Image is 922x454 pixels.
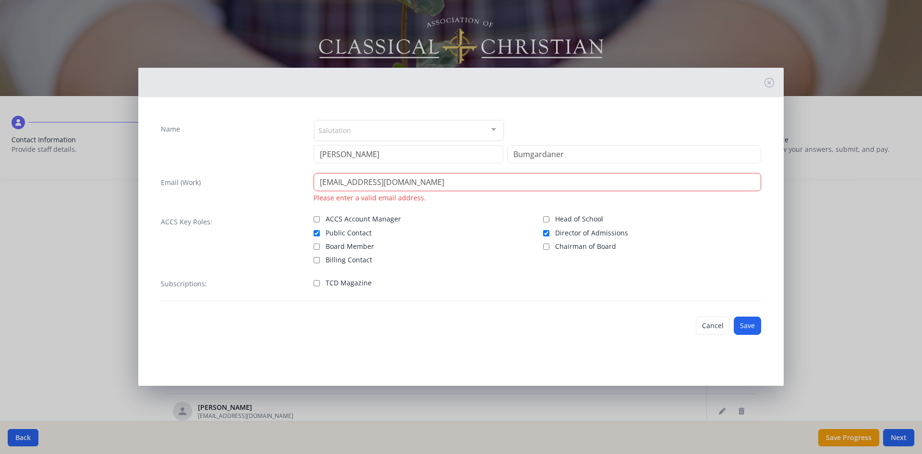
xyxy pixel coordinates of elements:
[314,173,762,191] input: contact@site.com
[555,242,616,251] span: Chairman of Board
[326,255,372,265] span: Billing Contact
[507,145,761,163] input: Last Name
[161,124,180,134] label: Name
[734,317,761,335] button: Save
[543,216,549,222] input: Head of School
[314,145,503,163] input: First Name
[314,216,320,222] input: ACCS Account Manager
[696,317,730,335] button: Cancel
[326,228,372,238] span: Public Contact
[543,244,549,250] input: Chairman of Board
[161,217,212,227] label: ACCS Key Roles:
[555,214,603,224] span: Head of School
[326,242,374,251] span: Board Member
[314,257,320,263] input: Billing Contact
[326,214,401,224] span: ACCS Account Manager
[314,230,320,236] input: Public Contact
[161,279,207,289] label: Subscriptions:
[161,178,201,187] label: Email (Work)
[543,230,549,236] input: Director of Admissions
[314,244,320,250] input: Board Member
[318,124,351,135] span: Salutation
[314,193,762,203] div: Please enter a valid email address.
[555,228,628,238] span: Director of Admissions
[326,278,372,288] span: TCD Magazine
[314,280,320,286] input: TCD Magazine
